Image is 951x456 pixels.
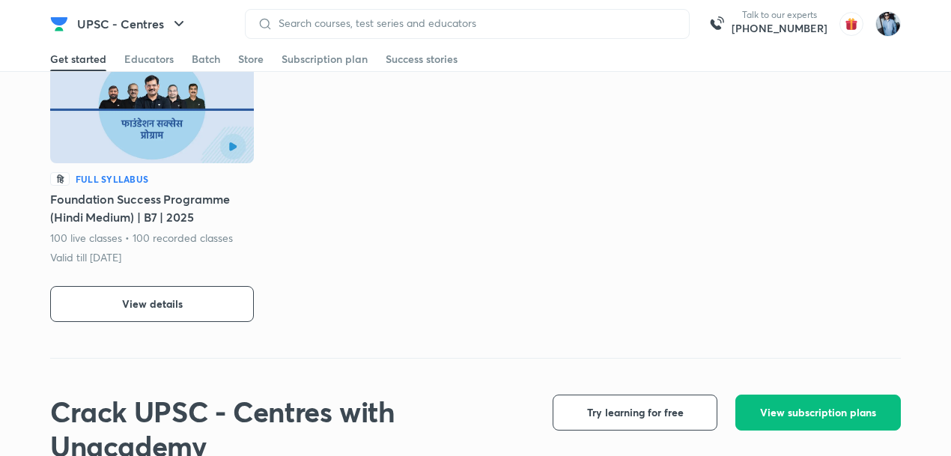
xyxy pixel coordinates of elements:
[50,52,106,67] div: Get started
[282,52,368,67] div: Subscription plan
[68,9,197,39] button: UPSC - Centres
[273,17,677,29] input: Search courses, test series and educators
[192,52,220,67] div: Batch
[50,190,254,226] h5: Foundation Success Programme (Hindi Medium) | B7 | 2025
[50,286,254,322] button: View details
[76,172,148,186] h6: Full Syllabus
[50,49,254,163] img: Batch Thumbnail
[50,250,121,265] p: Valid till [DATE]
[50,15,68,33] img: Company Logo
[122,297,183,311] span: View details
[735,395,901,431] button: View subscription plans
[50,47,106,71] a: Get started
[192,47,220,71] a: Batch
[50,231,234,246] p: 100 live classes • 100 recorded classes
[839,12,863,36] img: avatar
[238,47,264,71] a: Store
[238,52,264,67] div: Store
[732,21,827,36] a: [PHONE_NUMBER]
[875,11,901,37] img: Shipu
[702,9,732,39] img: call-us
[587,405,684,420] span: Try learning for free
[553,395,717,431] button: Try learning for free
[386,52,458,67] div: Success stories
[50,172,70,186] p: हि
[124,47,174,71] a: Educators
[124,52,174,67] div: Educators
[282,47,368,71] a: Subscription plan
[732,9,827,21] p: Talk to our experts
[760,405,876,420] span: View subscription plans
[386,47,458,71] a: Success stories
